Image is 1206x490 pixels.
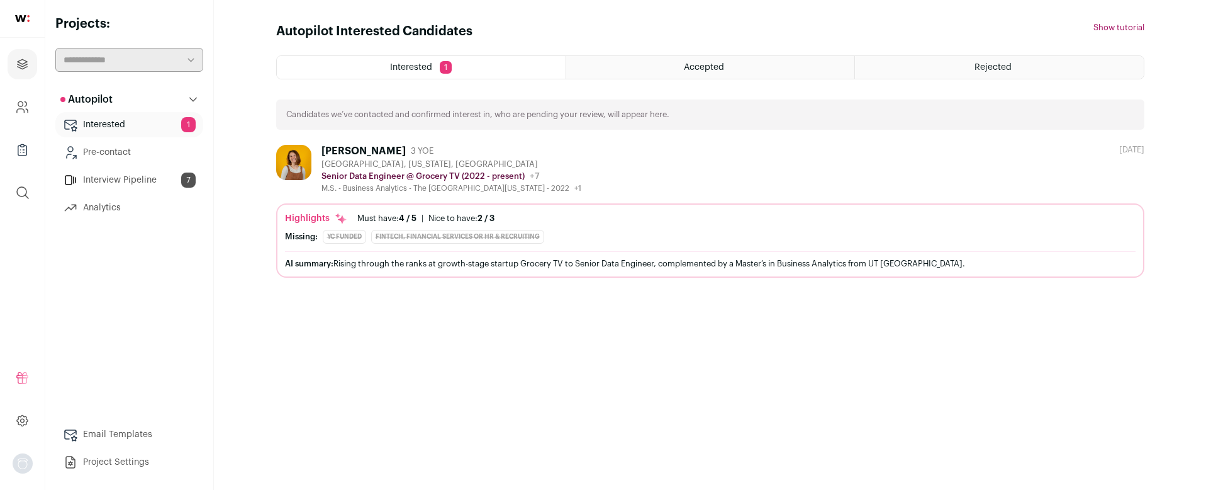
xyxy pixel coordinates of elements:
[1119,145,1144,155] div: [DATE]
[321,159,581,169] div: [GEOGRAPHIC_DATA], [US_STATE], [GEOGRAPHIC_DATA]
[60,92,113,107] p: Autopilot
[13,453,33,474] button: Open dropdown
[55,140,203,165] a: Pre-contact
[55,15,203,33] h2: Projects:
[530,172,540,181] span: +7
[8,135,37,165] a: Company Lists
[1093,23,1144,33] button: Show tutorial
[285,257,1136,270] div: Rising through the ranks at growth-stage startup Grocery TV to Senior Data Engineer, complemented...
[323,230,366,244] div: YC Funded
[440,61,452,74] span: 1
[574,185,581,192] span: +1
[321,183,581,193] div: M.S. - Business Analytics - The [GEOGRAPHIC_DATA][US_STATE] - 2022
[55,112,203,137] a: Interested1
[276,145,311,180] img: 0f34861283a8cf9865c0e5f18e8d2c423d0549ebd8db9ca8ef44f450e390de20.jpg
[181,173,196,188] span: 7
[399,214,416,222] span: 4 / 5
[285,212,347,225] div: Highlights
[321,145,406,157] div: [PERSON_NAME]
[855,56,1143,79] a: Rejected
[357,214,494,224] ul: |
[15,15,30,22] img: wellfound-shorthand-0d5821cbd27db2630d0214b213865d53afaa358527fdda9d0ea32b1df1b89c2c.svg
[357,214,416,224] div: Must have:
[285,259,333,268] span: AI summary:
[55,87,203,112] button: Autopilot
[477,214,494,222] span: 2 / 3
[286,110,669,120] p: Candidates we’ve contacted and confirmed interest in, who are pending your review, will appear here.
[684,63,724,72] span: Accepted
[55,422,203,447] a: Email Templates
[55,168,203,193] a: Interview Pipeline7
[276,23,472,40] h1: Autopilot Interested Candidates
[566,56,854,79] a: Accepted
[285,232,318,242] div: Missing:
[13,453,33,474] img: nopic.png
[390,63,432,72] span: Interested
[371,230,544,244] div: Fintech, Financial Services or HR & Recruiting
[321,171,525,181] p: Senior Data Engineer @ Grocery TV (2022 - present)
[276,145,1144,278] a: [PERSON_NAME] 3 YOE [GEOGRAPHIC_DATA], [US_STATE], [GEOGRAPHIC_DATA] Senior Data Engineer @ Groce...
[411,146,433,156] span: 3 YOE
[55,450,203,475] a: Project Settings
[974,63,1012,72] span: Rejected
[428,214,494,224] div: Nice to have:
[8,49,37,79] a: Projects
[181,117,196,132] span: 1
[8,92,37,122] a: Company and ATS Settings
[55,195,203,220] a: Analytics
